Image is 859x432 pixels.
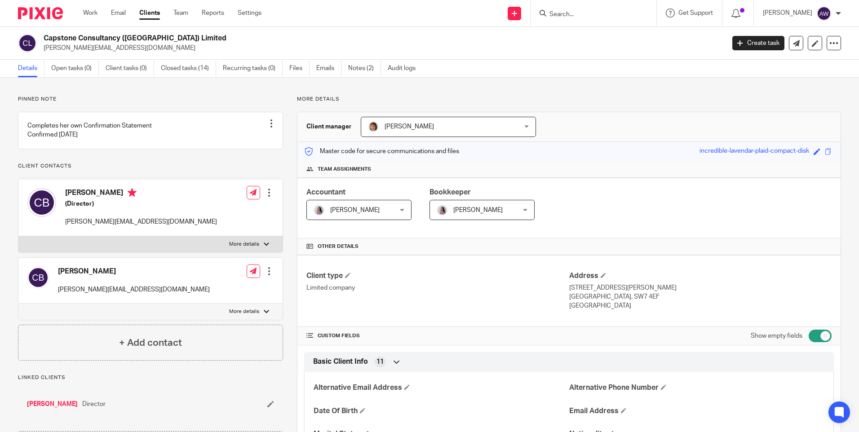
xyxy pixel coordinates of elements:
[229,308,259,315] p: More details
[51,60,99,77] a: Open tasks (0)
[111,9,126,18] a: Email
[297,96,841,103] p: More details
[348,60,381,77] a: Notes (2)
[318,166,371,173] span: Team assignments
[44,34,584,43] h2: Capstone Consultancy ([GEOGRAPHIC_DATA]) Limited
[313,357,368,366] span: Basic Client Info
[304,147,459,156] p: Master code for secure communications and files
[27,400,78,409] a: [PERSON_NAME]
[569,383,824,392] h4: Alternative Phone Number
[751,331,802,340] label: Show empty fields
[161,60,216,77] a: Closed tasks (14)
[437,205,447,216] img: Olivia.jpg
[318,243,359,250] span: Other details
[569,406,824,416] h4: Email Address
[27,188,56,217] img: svg%3E
[18,163,283,170] p: Client contacts
[314,205,324,216] img: Olivia.jpg
[173,9,188,18] a: Team
[732,36,784,50] a: Create task
[817,6,831,21] img: svg%3E
[306,122,352,131] h3: Client manager
[306,283,569,292] p: Limited company
[18,34,37,53] img: svg%3E
[83,9,97,18] a: Work
[368,121,379,132] img: Pixie%204.jpg
[58,285,210,294] p: [PERSON_NAME][EMAIL_ADDRESS][DOMAIN_NAME]
[128,188,137,197] i: Primary
[106,60,154,77] a: Client tasks (0)
[569,301,832,310] p: [GEOGRAPHIC_DATA]
[569,283,832,292] p: [STREET_ADDRESS][PERSON_NAME]
[569,292,832,301] p: [GEOGRAPHIC_DATA], SW7 4EF
[385,123,434,130] span: [PERSON_NAME]
[18,374,283,381] p: Linked clients
[314,383,569,392] h4: Alternative Email Address
[306,189,345,196] span: Accountant
[65,217,217,226] p: [PERSON_NAME][EMAIL_ADDRESS][DOMAIN_NAME]
[18,7,63,19] img: Pixie
[18,60,44,77] a: Details
[223,60,283,77] a: Recurring tasks (0)
[82,400,106,409] span: Director
[18,96,283,103] p: Pinned note
[700,146,809,157] div: incredible-lavendar-plaid-compact-disk
[27,267,49,288] img: svg%3E
[453,207,503,213] span: [PERSON_NAME]
[429,189,471,196] span: Bookkeeper
[139,9,160,18] a: Clients
[388,60,422,77] a: Audit logs
[202,9,224,18] a: Reports
[289,60,310,77] a: Files
[678,10,713,16] span: Get Support
[569,271,832,281] h4: Address
[549,11,629,19] input: Search
[316,60,341,77] a: Emails
[330,207,380,213] span: [PERSON_NAME]
[314,406,569,416] h4: Date Of Birth
[763,9,812,18] p: [PERSON_NAME]
[58,267,210,276] h4: [PERSON_NAME]
[65,199,217,208] h5: (Director)
[65,188,217,199] h4: [PERSON_NAME]
[376,357,384,366] span: 11
[119,336,182,350] h4: + Add contact
[44,44,719,53] p: [PERSON_NAME][EMAIL_ADDRESS][DOMAIN_NAME]
[229,241,259,248] p: More details
[306,271,569,281] h4: Client type
[306,332,569,339] h4: CUSTOM FIELDS
[238,9,261,18] a: Settings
